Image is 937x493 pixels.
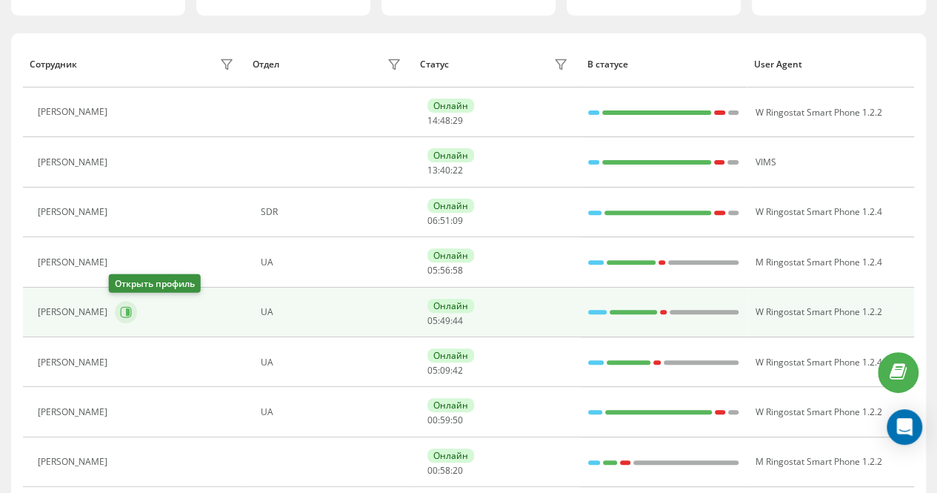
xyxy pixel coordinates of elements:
div: : : [427,415,463,426]
span: 50 [453,414,463,426]
span: 49 [440,314,450,327]
span: 20 [453,464,463,477]
span: 56 [440,264,450,277]
div: Отдел [253,59,279,70]
span: M Ringostat Smart Phone 1.2.4 [755,256,881,268]
span: W Ringostat Smart Phone 1.2.2 [755,406,881,418]
div: Open Intercom Messenger [887,409,922,445]
div: : : [427,216,463,226]
div: [PERSON_NAME] [38,207,111,217]
div: Статус [420,59,449,70]
span: W Ringostat Smart Phone 1.2.2 [755,106,881,119]
div: : : [427,116,463,126]
div: Онлайн [427,398,474,412]
div: UA [261,307,405,317]
div: : : [427,365,463,376]
div: Сотрудник [30,59,77,70]
span: 44 [453,314,463,327]
div: [PERSON_NAME] [38,457,111,467]
span: 09 [440,364,450,377]
div: : : [427,316,463,326]
div: : : [427,466,463,476]
span: W Ringostat Smart Phone 1.2.2 [755,305,881,318]
div: [PERSON_NAME] [38,407,111,417]
div: Онлайн [427,299,474,313]
span: 58 [453,264,463,277]
span: 05 [427,264,438,277]
span: 48 [440,114,450,127]
span: VIMS [755,156,776,168]
div: [PERSON_NAME] [38,157,111,168]
div: Онлайн [427,148,474,162]
div: Онлайн [427,348,474,363]
div: UA [261,407,405,417]
span: 13 [427,164,438,176]
span: 58 [440,464,450,477]
div: [PERSON_NAME] [38,107,111,117]
div: Онлайн [427,248,474,262]
span: W Ringostat Smart Phone 1.2.4 [755,205,881,218]
span: 00 [427,464,438,477]
span: 42 [453,364,463,377]
div: UA [261,357,405,368]
span: 59 [440,414,450,426]
div: В статусе [587,59,740,70]
div: Онлайн [427,199,474,213]
span: 06 [427,214,438,227]
div: User Agent [754,59,907,70]
div: : : [427,165,463,176]
div: : : [427,265,463,276]
div: [PERSON_NAME] [38,357,111,368]
span: M Ringostat Smart Phone 1.2.2 [755,455,881,468]
div: Онлайн [427,449,474,463]
span: 14 [427,114,438,127]
div: [PERSON_NAME] [38,257,111,268]
div: SDR [261,207,405,217]
span: 22 [453,164,463,176]
span: 09 [453,214,463,227]
span: 05 [427,364,438,377]
div: UA [261,257,405,268]
div: [PERSON_NAME] [38,307,111,317]
div: Онлайн [427,99,474,113]
span: 05 [427,314,438,327]
span: 40 [440,164,450,176]
span: 29 [453,114,463,127]
div: Открыть профиль [109,274,201,293]
span: 51 [440,214,450,227]
span: 00 [427,414,438,426]
span: W Ringostat Smart Phone 1.2.4 [755,356,881,368]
